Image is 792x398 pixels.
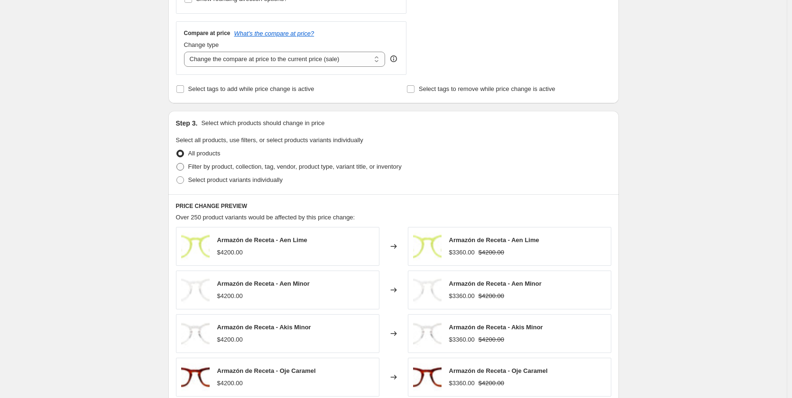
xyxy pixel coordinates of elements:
[217,335,243,344] div: $4200.00
[419,85,555,92] span: Select tags to remove while price change is active
[188,150,221,157] span: All products
[188,163,402,170] span: Filter by product, collection, tag, vendor, product type, variant title, or inventory
[217,291,243,301] div: $4200.00
[181,319,210,348] img: D_924471-MLU72088528047_102023-O_80x.jpg
[413,276,442,304] img: D_790890-MLU72016439834_102023-O_80x.jpg
[181,276,210,304] img: D_790890-MLU72016439834_102023-O_80x.jpg
[413,232,442,261] img: D_863614-MLU72016420866_102023-O_80x.jpg
[217,248,243,257] div: $4200.00
[449,248,475,257] div: $3360.00
[449,367,548,374] span: Armazón de Receta - Oje Caramel
[217,379,243,388] div: $4200.00
[479,379,504,388] strike: $4200.00
[184,29,230,37] h3: Compare at price
[413,319,442,348] img: D_924471-MLU72088528047_102023-O_80x.jpg
[449,236,539,244] span: Armazón de Receta - Aen Lime
[217,280,310,287] span: Armazón de Receta - Aen Minor
[413,363,442,391] img: D_916782-MLU72031442536_102023-O_80x.jpg
[181,232,210,261] img: D_863614-MLU72016420866_102023-O_80x.jpg
[479,335,504,344] strike: $4200.00
[188,85,314,92] span: Select tags to add while price change is active
[479,291,504,301] strike: $4200.00
[181,363,210,391] img: D_916782-MLU72031442536_102023-O_80x.jpg
[217,367,316,374] span: Armazón de Receta - Oje Caramel
[449,335,475,344] div: $3360.00
[234,30,314,37] button: What's the compare at price?
[389,54,398,63] div: help
[176,118,198,128] h2: Step 3.
[449,291,475,301] div: $3360.00
[449,324,543,331] span: Armazón de Receta - Akis Minor
[217,236,307,244] span: Armazón de Receta - Aen Lime
[176,214,355,221] span: Over 250 product variants would be affected by this price change:
[217,324,311,331] span: Armazón de Receta - Akis Minor
[479,248,504,257] strike: $4200.00
[176,136,363,144] span: Select all products, use filters, or select products variants individually
[449,280,542,287] span: Armazón de Receta - Aen Minor
[201,118,324,128] p: Select which products should change in price
[176,202,611,210] h6: PRICE CHANGE PREVIEW
[188,176,283,183] span: Select product variants individually
[184,41,219,48] span: Change type
[449,379,475,388] div: $3360.00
